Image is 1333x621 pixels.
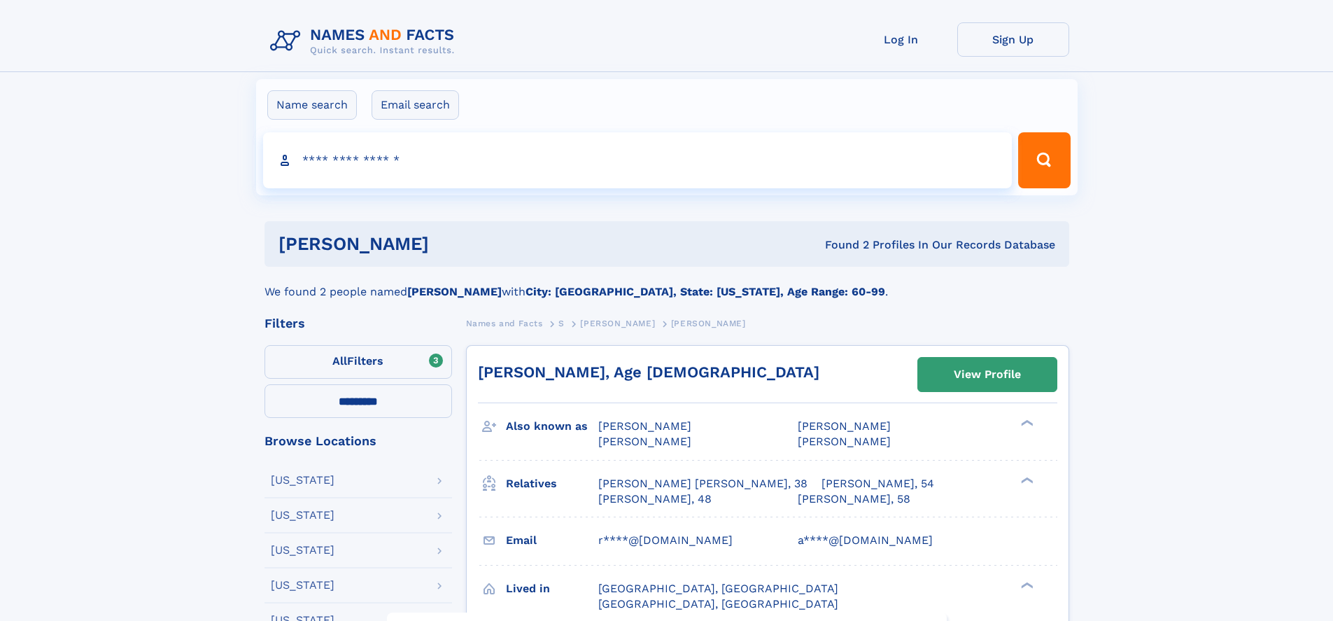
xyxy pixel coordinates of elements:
[263,132,1013,188] input: search input
[918,358,1057,391] a: View Profile
[478,363,819,381] a: [PERSON_NAME], Age [DEMOGRAPHIC_DATA]
[265,317,452,330] div: Filters
[627,237,1055,253] div: Found 2 Profiles In Our Records Database
[558,319,565,328] span: S
[798,419,891,433] span: [PERSON_NAME]
[267,90,357,120] label: Name search
[598,419,691,433] span: [PERSON_NAME]
[407,285,502,298] b: [PERSON_NAME]
[798,491,910,507] a: [PERSON_NAME], 58
[598,435,691,448] span: [PERSON_NAME]
[598,582,838,595] span: [GEOGRAPHIC_DATA], [GEOGRAPHIC_DATA]
[598,491,712,507] a: [PERSON_NAME], 48
[332,354,347,368] span: All
[372,90,459,120] label: Email search
[1017,475,1034,484] div: ❯
[265,267,1069,300] div: We found 2 people named with .
[271,475,334,486] div: [US_STATE]
[271,545,334,556] div: [US_STATE]
[265,435,452,447] div: Browse Locations
[506,414,598,438] h3: Also known as
[845,22,957,57] a: Log In
[506,577,598,601] h3: Lived in
[265,22,466,60] img: Logo Names and Facts
[1017,580,1034,589] div: ❯
[271,580,334,591] div: [US_STATE]
[526,285,885,298] b: City: [GEOGRAPHIC_DATA], State: [US_STATE], Age Range: 60-99
[598,476,807,491] a: [PERSON_NAME] [PERSON_NAME], 38
[798,435,891,448] span: [PERSON_NAME]
[598,597,838,610] span: [GEOGRAPHIC_DATA], [GEOGRAPHIC_DATA]
[580,314,655,332] a: [PERSON_NAME]
[265,345,452,379] label: Filters
[671,319,746,328] span: [PERSON_NAME]
[466,314,543,332] a: Names and Facts
[506,472,598,496] h3: Relatives
[1018,132,1070,188] button: Search Button
[580,319,655,328] span: [PERSON_NAME]
[271,510,334,521] div: [US_STATE]
[506,529,598,552] h3: Email
[1017,419,1034,428] div: ❯
[957,22,1069,57] a: Sign Up
[954,358,1021,391] div: View Profile
[821,476,934,491] a: [PERSON_NAME], 54
[558,314,565,332] a: S
[278,235,627,253] h1: [PERSON_NAME]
